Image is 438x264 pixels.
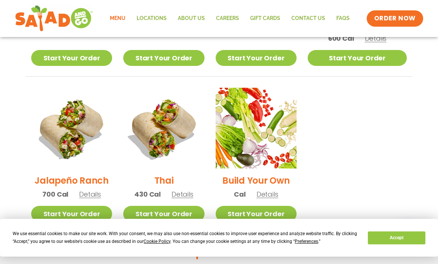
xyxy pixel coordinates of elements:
[308,50,407,66] a: Start Your Order
[13,230,359,245] div: We use essential cookies to make our site work. With your consent, we may also use non-essential ...
[31,50,112,66] a: Start Your Order
[234,189,245,199] span: Cal
[104,10,355,27] nav: Menu
[31,88,112,168] img: Product photo for Jalapeño Ranch Wrap
[79,190,101,199] span: Details
[286,10,331,27] a: Contact Us
[295,239,318,244] span: Preferences
[172,10,210,27] a: About Us
[104,10,131,27] a: Menu
[31,206,112,222] a: Start Your Order
[35,174,109,187] h2: Jalapeño Ranch
[374,14,416,23] span: ORDER NOW
[365,34,387,43] span: Details
[171,190,193,199] span: Details
[328,33,354,43] span: 600 Cal
[222,174,290,187] h2: Build Your Own
[42,189,68,199] span: 700 Cal
[123,88,204,168] img: Product photo for Thai Wrap
[210,10,245,27] a: Careers
[367,10,423,27] a: ORDER NOW
[368,231,425,244] button: Accept
[216,206,297,222] a: Start Your Order
[216,88,297,168] img: Product photo for Build Your Own
[131,10,172,27] a: Locations
[154,174,174,187] h2: Thai
[15,4,93,33] img: new-SAG-logo-768×292
[331,10,355,27] a: FAQs
[123,206,204,222] a: Start Your Order
[123,50,204,66] a: Start Your Order
[256,190,278,199] span: Details
[144,239,170,244] span: Cookie Policy
[216,50,297,66] a: Start Your Order
[245,10,286,27] a: GIFT CARDS
[134,189,161,199] span: 430 Cal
